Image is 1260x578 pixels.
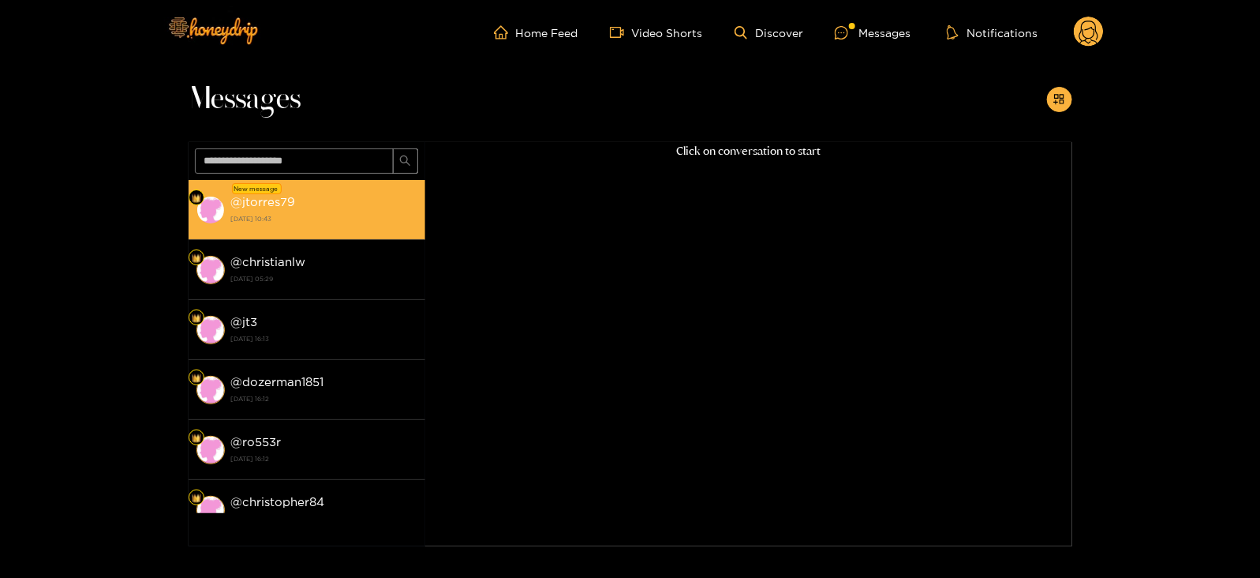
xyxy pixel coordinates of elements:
strong: [DATE] 05:29 [231,272,417,286]
a: Home Feed [494,25,578,39]
img: conversation [196,256,225,284]
span: home [494,25,516,39]
strong: [DATE] 16:12 [231,392,417,406]
img: Fan Level [192,494,201,503]
strong: [DATE] 16:12 [231,512,417,526]
img: conversation [196,436,225,464]
strong: [DATE] 10:43 [231,212,417,226]
img: Fan Level [192,313,201,323]
strong: @ ro553r [231,435,282,449]
img: conversation [196,316,225,344]
p: Click on conversation to start [425,142,1072,160]
div: Messages [835,24,910,42]
span: appstore-add [1053,93,1065,107]
a: Video Shorts [610,25,703,39]
div: New message [232,183,282,194]
strong: @ dozerman1851 [231,375,324,388]
img: Fan Level [192,253,201,263]
button: Notifications [942,24,1042,40]
strong: [DATE] 16:13 [231,332,417,346]
span: video-camera [610,25,632,39]
strong: @ jtorres79 [231,195,296,208]
button: search [393,148,418,174]
img: conversation [196,496,225,524]
img: Fan Level [192,193,201,203]
strong: [DATE] 16:12 [231,452,417,466]
span: Messages [189,81,301,118]
span: search [399,155,411,168]
img: conversation [196,196,225,224]
img: Fan Level [192,433,201,443]
strong: @ christianlw [231,255,306,268]
strong: @ christopher84 [231,495,325,509]
img: conversation [196,376,225,404]
strong: @ jt3 [231,315,258,328]
button: appstore-add [1047,87,1072,112]
a: Discover [735,26,803,39]
img: Fan Level [192,373,201,383]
